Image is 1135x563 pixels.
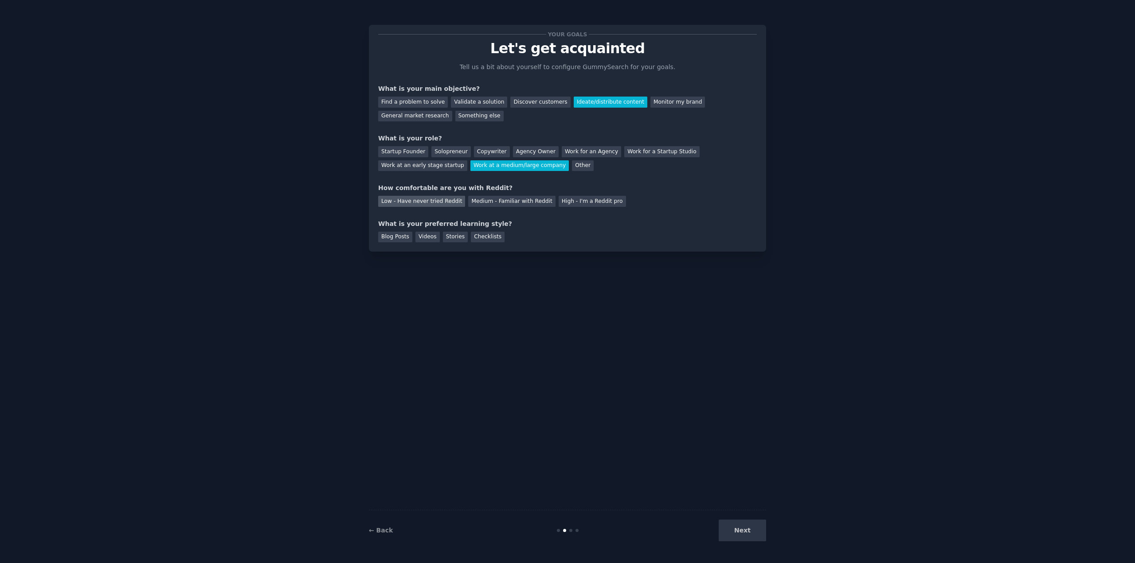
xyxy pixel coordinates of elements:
[378,160,467,171] div: Work at an early stage startup
[572,160,594,171] div: Other
[443,232,468,243] div: Stories
[471,232,505,243] div: Checklists
[468,196,555,207] div: Medium - Familiar with Reddit
[431,146,470,157] div: Solopreneur
[378,84,757,93] div: What is your main objective?
[378,146,428,157] div: Startup Founder
[369,527,393,534] a: ← Back
[378,111,452,122] div: General market research
[510,97,570,108] div: Discover customers
[513,146,559,157] div: Agency Owner
[378,97,448,108] div: Find a problem to solve
[455,111,504,122] div: Something else
[378,232,412,243] div: Blog Posts
[451,97,507,108] div: Validate a solution
[378,219,757,229] div: What is your preferred learning style?
[474,146,510,157] div: Copywriter
[574,97,647,108] div: Ideate/distribute content
[624,146,699,157] div: Work for a Startup Studio
[456,62,679,72] p: Tell us a bit about yourself to configure GummySearch for your goals.
[378,134,757,143] div: What is your role?
[378,41,757,56] p: Let's get acquainted
[470,160,569,171] div: Work at a medium/large company
[378,196,465,207] div: Low - Have never tried Reddit
[650,97,705,108] div: Monitor my brand
[546,30,589,39] span: Your goals
[415,232,440,243] div: Videos
[559,196,626,207] div: High - I'm a Reddit pro
[378,183,757,193] div: How comfortable are you with Reddit?
[562,146,621,157] div: Work for an Agency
